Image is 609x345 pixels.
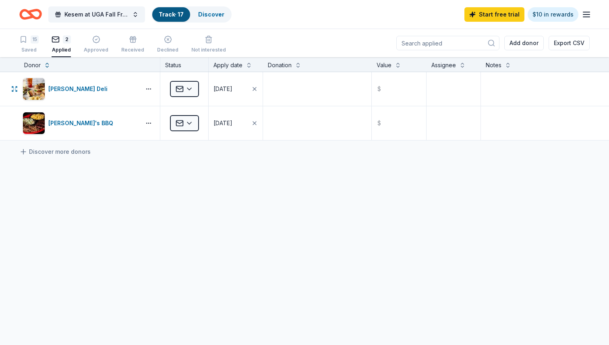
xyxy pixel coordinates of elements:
button: 2Applied [52,32,71,57]
div: Assignee [431,60,456,70]
button: 15Saved [19,32,39,57]
button: Track· 17Discover [151,6,232,23]
button: Not interested [191,32,226,57]
span: Kesem at UGA Fall Friends and [DATE] [64,10,129,19]
div: Notes [486,60,501,70]
button: Add donor [504,36,544,50]
div: 2 [63,35,71,43]
button: Image for McAlister's Deli[PERSON_NAME] Deli [23,78,137,100]
div: [PERSON_NAME]'s BBQ [48,118,116,128]
div: 15 [31,35,39,43]
button: Approved [84,32,108,57]
button: [DATE] [209,72,263,106]
button: [DATE] [209,106,263,140]
div: Approved [84,47,108,53]
div: [DATE] [213,84,232,94]
a: Discover [198,11,224,18]
img: Image for Sonny's BBQ [23,112,45,134]
button: Declined [157,32,178,57]
div: Not interested [191,47,226,53]
div: Donor [24,60,41,70]
input: Search applied [396,36,499,50]
div: Saved [19,47,39,53]
button: Export CSV [549,36,590,50]
button: Image for Sonny's BBQ[PERSON_NAME]'s BBQ [23,112,137,134]
a: Start free trial [464,7,524,22]
div: [DATE] [213,118,232,128]
div: Apply date [213,60,242,70]
div: Declined [157,47,178,53]
img: Image for McAlister's Deli [23,78,45,100]
button: Kesem at UGA Fall Friends and [DATE] [48,6,145,23]
a: Track· 17 [159,11,184,18]
a: Home [19,5,42,24]
div: [PERSON_NAME] Deli [48,84,111,94]
div: Status [160,57,209,72]
button: Received [121,32,144,57]
div: Value [377,60,391,70]
a: Discover more donors [19,147,91,157]
div: Donation [268,60,292,70]
div: Received [121,47,144,53]
a: $10 in rewards [528,7,578,22]
div: Applied [52,47,71,53]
